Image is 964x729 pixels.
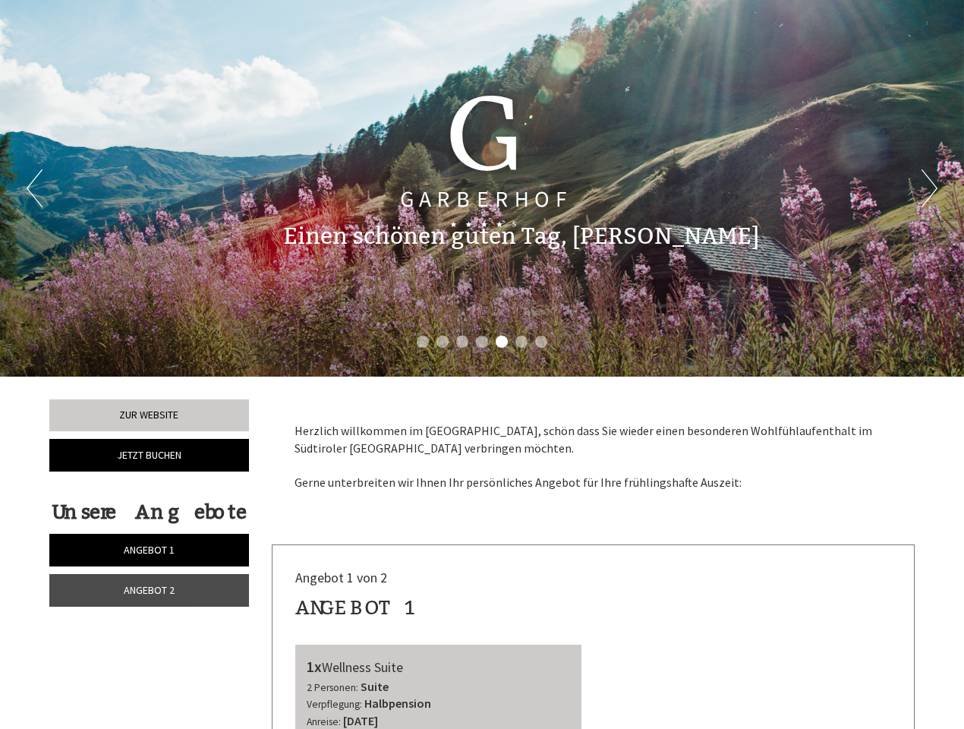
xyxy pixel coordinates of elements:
h1: Einen schönen guten Tag, [PERSON_NAME] [283,224,759,249]
span: Angebot 2 [124,583,175,597]
small: Verpflegung: [307,698,362,711]
div: Unsere Angebote [49,498,249,526]
small: Anreise: [307,715,341,728]
span: Angebot 1 [124,543,175,557]
b: Suite [361,679,389,694]
a: Jetzt buchen [49,439,249,472]
div: Angebot 1 [295,594,417,622]
b: 1x [307,657,322,676]
p: Herzlich willkommen im [GEOGRAPHIC_DATA], schön dass Sie wieder einen besonderen Wohlfühlaufentha... [295,422,893,491]
span: Angebot 1 von 2 [295,569,387,586]
small: 2 Personen: [307,681,358,694]
div: Wellness Suite [307,656,571,678]
b: Halbpension [364,696,431,711]
a: Zur Website [49,399,249,431]
button: Next [921,169,937,207]
b: [DATE] [343,713,378,728]
button: Previous [27,169,43,207]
